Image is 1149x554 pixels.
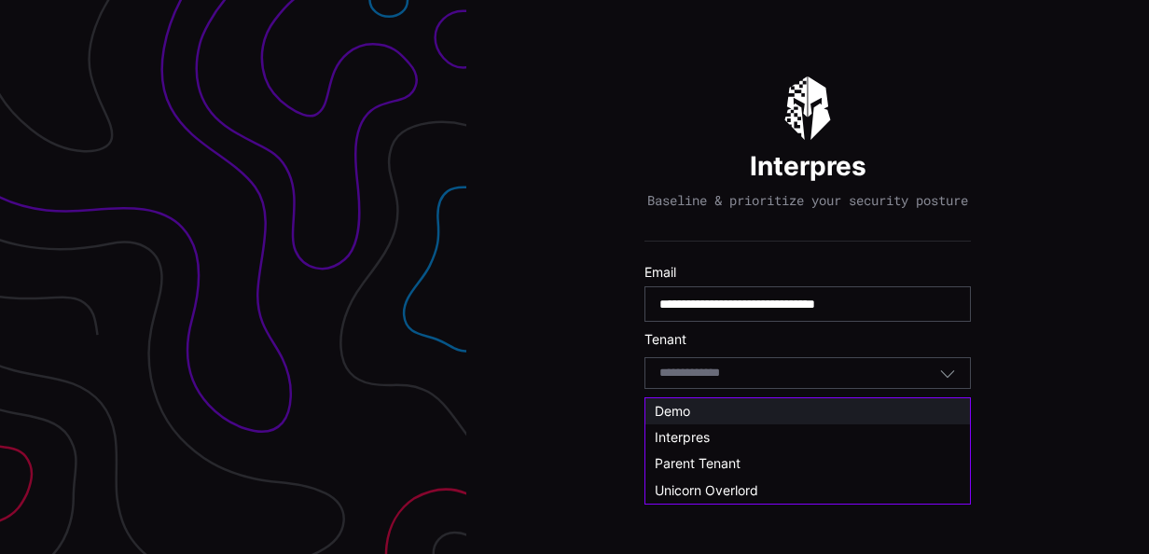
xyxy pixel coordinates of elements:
label: Email [644,264,971,281]
span: Interpres [655,429,710,445]
span: Unicorn Overlord [655,482,758,498]
span: Parent Tenant [655,455,741,471]
label: Tenant [644,331,971,348]
p: Baseline & prioritize your security posture [647,192,968,209]
span: Demo [655,403,690,419]
h1: Interpres [750,149,866,183]
button: Toggle options menu [939,365,956,381]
